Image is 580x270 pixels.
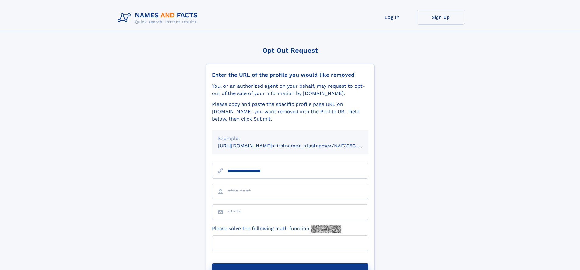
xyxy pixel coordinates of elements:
img: Logo Names and Facts [115,10,203,26]
small: [URL][DOMAIN_NAME]<firstname>_<lastname>/NAF325G-xxxxxxxx [218,143,380,149]
div: You, or an authorized agent on your behalf, may request to opt-out of the sale of your informatio... [212,82,368,97]
a: Log In [368,10,417,25]
div: Please copy and paste the specific profile page URL on [DOMAIN_NAME] you want removed into the Pr... [212,101,368,123]
div: Opt Out Request [206,47,375,54]
a: Sign Up [417,10,465,25]
label: Please solve the following math function: [212,225,341,233]
div: Enter the URL of the profile you would like removed [212,72,368,78]
div: Example: [218,135,362,142]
